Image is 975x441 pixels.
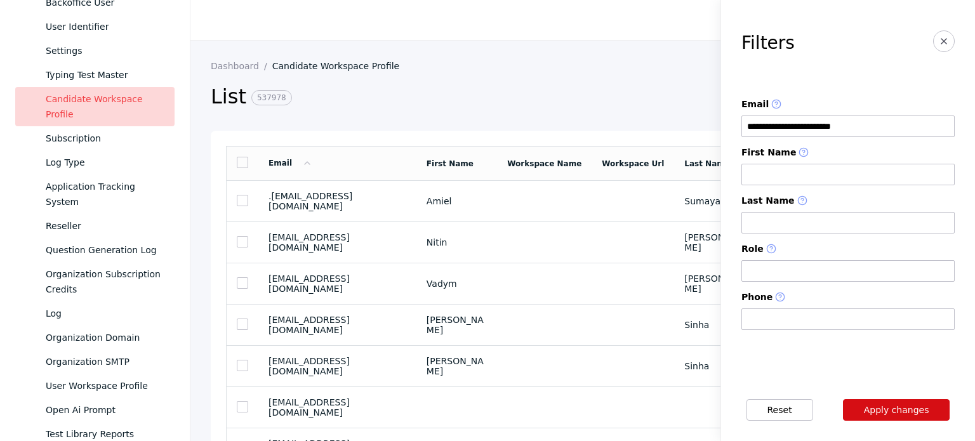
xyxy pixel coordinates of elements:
[269,356,406,376] section: [EMAIL_ADDRESS][DOMAIN_NAME]
[592,147,674,181] td: Workspace Url
[269,191,406,211] section: .[EMAIL_ADDRESS][DOMAIN_NAME]
[46,67,164,82] div: Typing Test Master
[269,232,406,253] section: [EMAIL_ADDRESS][DOMAIN_NAME]
[46,267,164,297] div: Organization Subscription Credits
[46,354,164,369] div: Organization SMTP
[15,174,175,214] a: Application Tracking System
[269,397,406,418] section: [EMAIL_ADDRESS][DOMAIN_NAME]
[15,350,175,374] a: Organization SMTP
[15,398,175,422] a: Open Ai Prompt
[46,19,164,34] div: User Identifier
[684,273,745,294] section: [PERSON_NAME]
[427,159,474,168] a: First Name
[15,326,175,350] a: Organization Domain
[741,147,955,159] label: First Name
[46,91,164,122] div: Candidate Workspace Profile
[746,399,813,421] button: Reset
[15,126,175,150] a: Subscription
[272,61,410,71] a: Candidate Workspace Profile
[211,84,742,110] h2: List
[427,356,487,376] section: [PERSON_NAME]
[427,196,487,206] section: Amiel
[46,330,164,345] div: Organization Domain
[15,214,175,238] a: Reseller
[46,378,164,393] div: User Workspace Profile
[46,179,164,209] div: Application Tracking System
[15,301,175,326] a: Log
[15,39,175,63] a: Settings
[46,242,164,258] div: Question Generation Log
[427,237,487,247] section: Nitin
[15,15,175,39] a: User Identifier
[427,279,487,289] section: Vadym
[15,262,175,301] a: Organization Subscription Credits
[684,361,745,371] section: Sinha
[741,292,955,303] label: Phone
[46,43,164,58] div: Settings
[269,159,312,168] a: Email
[46,306,164,321] div: Log
[15,238,175,262] a: Question Generation Log
[684,320,745,330] section: Sinha
[269,315,406,335] section: [EMAIL_ADDRESS][DOMAIN_NAME]
[741,33,795,53] h3: Filters
[269,273,406,294] section: [EMAIL_ADDRESS][DOMAIN_NAME]
[15,63,175,87] a: Typing Test Master
[46,131,164,146] div: Subscription
[741,244,955,255] label: Role
[497,147,592,181] td: Workspace Name
[15,150,175,174] a: Log Type
[843,399,950,421] button: Apply changes
[741,195,955,207] label: Last Name
[684,196,745,206] section: Sumayao
[251,90,292,105] span: 537978
[684,159,730,168] a: Last Name
[684,232,745,253] section: [PERSON_NAME]
[46,402,164,418] div: Open Ai Prompt
[15,374,175,398] a: User Workspace Profile
[15,87,175,126] a: Candidate Workspace Profile
[46,218,164,234] div: Reseller
[46,155,164,170] div: Log Type
[427,315,487,335] section: [PERSON_NAME]
[211,61,272,71] a: Dashboard
[741,99,955,110] label: Email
